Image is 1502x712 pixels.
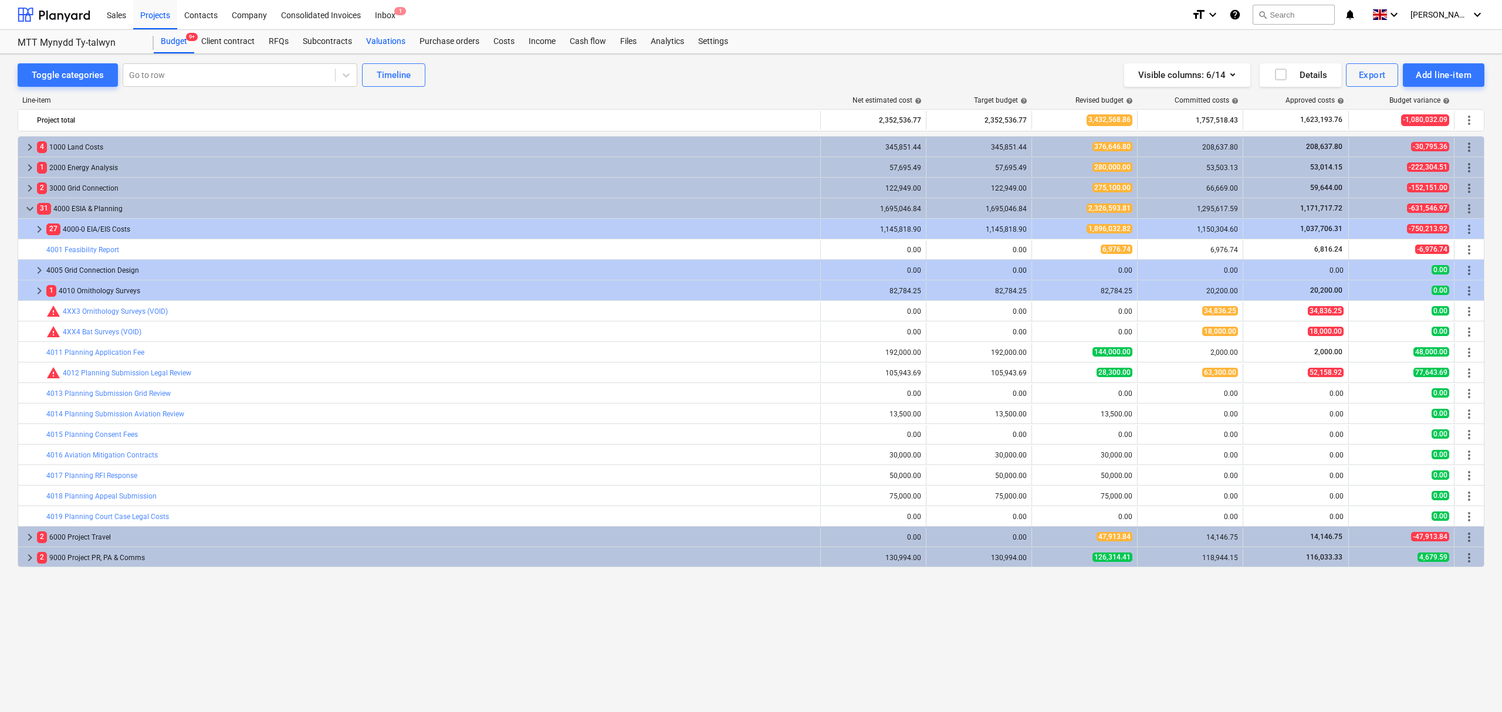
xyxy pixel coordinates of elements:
[826,307,921,316] div: 0.00
[1462,469,1476,483] span: More actions
[1286,96,1344,104] div: Approved costs
[46,304,60,318] span: Committed costs exceed revised budget
[1313,348,1344,356] span: 2,000.00
[1192,8,1206,22] i: format_size
[1092,162,1132,172] span: 280,000.00
[931,225,1027,233] div: 1,145,818.90
[1299,204,1344,212] span: 1,171,717.72
[18,96,821,104] div: Line-item
[32,263,46,277] span: keyboard_arrow_right
[1142,389,1238,398] div: 0.00
[1229,8,1241,22] i: Knowledge base
[1462,243,1476,257] span: More actions
[931,328,1027,336] div: 0.00
[931,451,1027,459] div: 30,000.00
[1202,306,1238,316] span: 34,836.25
[931,184,1027,192] div: 122,949.00
[1413,347,1449,357] span: 48,000.00
[931,492,1027,500] div: 75,000.00
[931,554,1027,562] div: 130,994.00
[1202,368,1238,377] span: 63,300.00
[23,202,37,216] span: keyboard_arrow_down
[826,164,921,172] div: 57,695.49
[46,220,816,239] div: 4000-0 EIA/EIS Costs
[486,30,522,53] a: Costs
[1087,114,1132,126] span: 3,432,568.86
[296,30,359,53] a: Subcontracts
[1432,265,1449,274] span: 0.00
[1432,470,1449,480] span: 0.00
[1387,8,1401,22] i: keyboard_arrow_down
[37,531,47,543] span: 2
[1416,67,1471,83] div: Add line-item
[1142,143,1238,151] div: 208,637.80
[1462,113,1476,127] span: More actions
[1037,430,1132,439] div: 0.00
[23,140,37,154] span: keyboard_arrow_right
[412,30,486,53] a: Purchase orders
[1142,451,1238,459] div: 0.00
[37,141,47,152] span: 4
[1253,5,1335,25] button: Search
[1037,513,1132,521] div: 0.00
[1248,389,1344,398] div: 0.00
[1248,451,1344,459] div: 0.00
[691,30,735,53] div: Settings
[63,328,141,336] a: 4XX4 Bat Surveys (VOID)
[37,199,816,218] div: 4000 ESIA & Planning
[362,63,425,87] button: Timeline
[154,30,194,53] a: Budget9+
[37,552,47,563] span: 2
[1432,286,1449,295] span: 0.00
[46,472,137,480] a: 4017 Planning RFI Response
[1075,96,1133,104] div: Revised budget
[37,162,47,173] span: 1
[1462,222,1476,236] span: More actions
[46,451,158,459] a: 4016 Aviation Mitigation Contracts
[826,554,921,562] div: 130,994.00
[1142,533,1238,541] div: 14,146.75
[826,184,921,192] div: 122,949.00
[826,225,921,233] div: 1,145,818.90
[1142,205,1238,213] div: 1,295,617.59
[46,492,157,500] a: 4018 Planning Appeal Submission
[826,111,921,130] div: 2,352,536.77
[563,30,613,53] div: Cash flow
[974,96,1027,104] div: Target budget
[359,30,412,53] a: Valuations
[613,30,644,53] a: Files
[1309,163,1344,171] span: 53,014.15
[1142,266,1238,274] div: 0.00
[1142,111,1238,130] div: 1,757,518.43
[1462,551,1476,565] span: More actions
[1443,656,1502,712] div: Chat Widget
[1389,96,1450,104] div: Budget variance
[1462,304,1476,318] span: More actions
[1335,97,1344,104] span: help
[46,261,816,280] div: 4005 Grid Connection Design
[1462,489,1476,503] span: More actions
[1229,97,1239,104] span: help
[186,33,198,41] span: 9+
[931,246,1027,254] div: 0.00
[1410,10,1469,19] span: [PERSON_NAME]
[826,287,921,295] div: 82,784.25
[1142,410,1238,418] div: 0.00
[1018,97,1027,104] span: help
[1313,245,1344,253] span: 6,816.24
[826,389,921,398] div: 0.00
[1037,266,1132,274] div: 0.00
[23,551,37,565] span: keyboard_arrow_right
[1248,410,1344,418] div: 0.00
[18,63,118,87] button: Toggle categories
[1142,348,1238,357] div: 2,000.00
[1407,204,1449,213] span: -631,546.97
[1142,246,1238,254] div: 6,976.74
[394,7,406,15] span: 1
[18,37,140,49] div: MTT Mynydd Ty-talwyn
[377,67,411,83] div: Timeline
[1097,532,1132,541] span: 47,913.84
[1462,161,1476,175] span: More actions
